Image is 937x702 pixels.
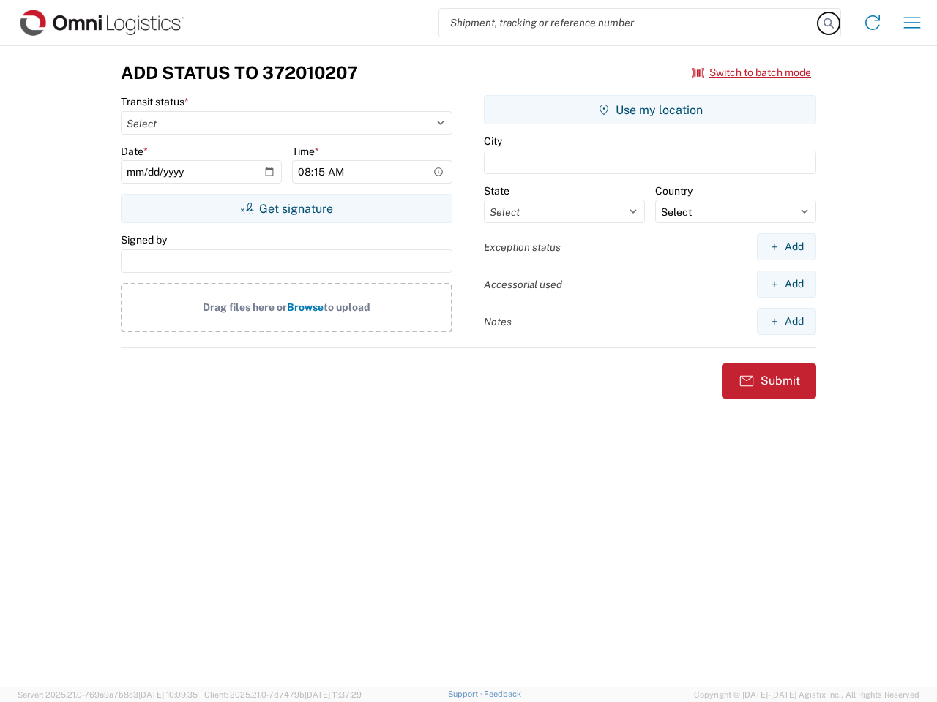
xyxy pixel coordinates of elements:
[204,690,362,699] span: Client: 2025.21.0-7d7479b
[121,145,148,158] label: Date
[484,315,512,328] label: Notes
[287,301,324,313] span: Browse
[655,184,693,197] label: Country
[138,690,198,699] span: [DATE] 10:09:35
[694,688,919,701] span: Copyright © [DATE]-[DATE] Agistix Inc., All Rights Reserved
[484,278,562,291] label: Accessorial used
[324,301,370,313] span: to upload
[448,690,485,698] a: Support
[757,233,816,260] button: Add
[484,241,561,254] label: Exception status
[439,9,818,37] input: Shipment, tracking or reference number
[18,690,198,699] span: Server: 2025.21.0-769a9a7b8c3
[757,271,816,298] button: Add
[692,61,811,85] button: Switch to batch mode
[121,95,189,108] label: Transit status
[484,135,502,148] label: City
[292,145,319,158] label: Time
[484,690,521,698] a: Feedback
[484,184,509,197] label: State
[757,308,816,335] button: Add
[305,690,362,699] span: [DATE] 11:37:29
[722,363,816,399] button: Submit
[203,301,287,313] span: Drag files here or
[121,62,358,83] h3: Add Status to 372010207
[121,233,167,246] label: Signed by
[121,194,452,223] button: Get signature
[484,95,816,124] button: Use my location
